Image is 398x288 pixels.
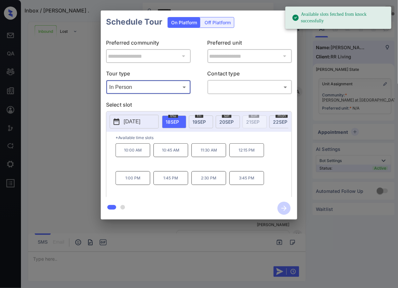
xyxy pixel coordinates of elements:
[195,114,203,118] span: fri
[168,114,178,118] span: thu
[273,119,287,125] span: 22 SEP
[154,143,188,157] p: 10:45 AM
[201,17,234,28] div: Off Platform
[154,171,188,185] p: 1:45 PM
[124,118,140,126] p: [DATE]
[292,9,386,27] div: Available slots fetched from knock successfully
[229,143,264,157] p: 12:15 PM
[192,119,206,125] span: 19 SEP
[166,119,179,125] span: 18 SEP
[106,70,191,80] p: Tour type
[216,115,240,128] div: date-select
[116,171,150,185] p: 1:00 PM
[189,115,213,128] div: date-select
[116,143,150,157] p: 10:00 AM
[106,101,292,111] p: Select slot
[106,39,191,49] p: Preferred community
[162,115,186,128] div: date-select
[222,114,231,118] span: sat
[108,82,189,93] div: In Person
[229,171,264,185] p: 3:45 PM
[191,171,226,185] p: 2:30 PM
[101,10,168,33] h2: Schedule Tour
[208,70,292,80] p: Contact type
[219,119,234,125] span: 20 SEP
[208,39,292,49] p: Preferred unit
[281,13,295,26] button: close
[116,132,292,143] p: *Available time slots
[269,115,294,128] div: date-select
[191,143,226,157] p: 11:30 AM
[110,115,159,129] button: [DATE]
[276,114,288,118] span: mon
[168,17,200,28] div: On Platform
